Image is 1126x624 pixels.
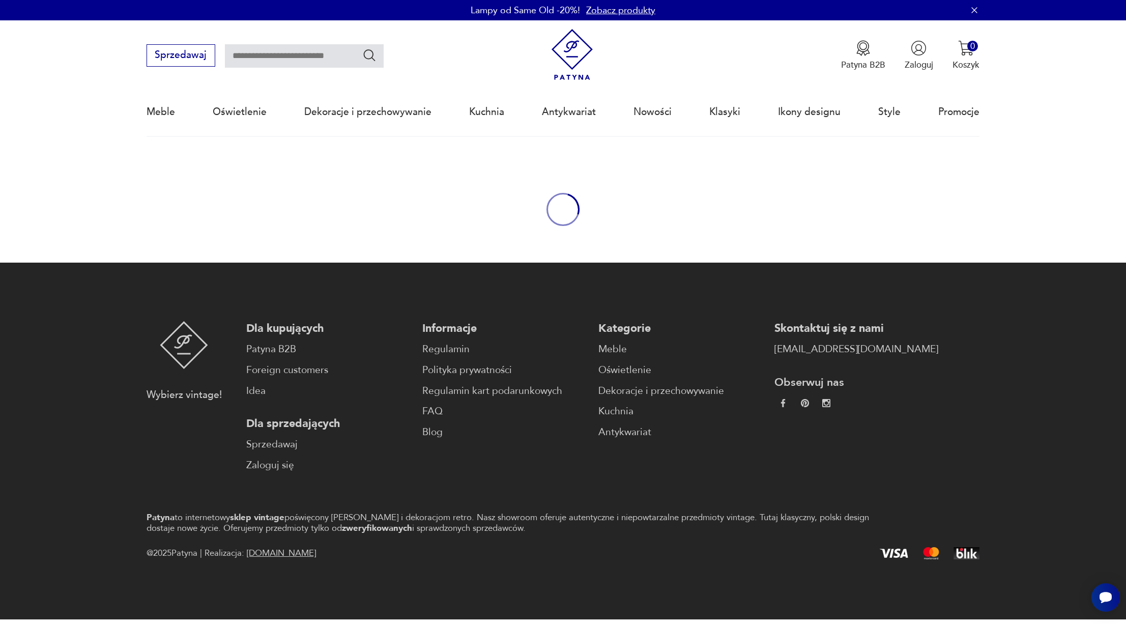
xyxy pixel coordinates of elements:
[709,89,740,135] a: Klasyki
[160,321,208,369] img: Patyna - sklep z meblami i dekoracjami vintage
[598,363,762,378] a: Oświetlenie
[205,546,316,561] span: Realizacja:
[147,52,215,60] a: Sprzedawaj
[147,546,197,561] span: @ 2025 Patyna
[200,546,202,561] div: |
[778,89,841,135] a: Ikony designu
[598,384,762,399] a: Dekoracje i przechowywanie
[952,40,979,71] button: 0Koszyk
[422,404,586,419] a: FAQ
[1091,583,1120,612] iframe: Smartsupp widget button
[841,59,885,71] p: Patyna B2B
[147,512,888,534] p: to internetowy poświęcony [PERSON_NAME] i dekoracjom retro. Nasz showroom oferuje autentyczne i n...
[774,375,938,390] p: Obserwuj nas
[304,89,431,135] a: Dekoracje i przechowywanie
[878,89,901,135] a: Style
[958,40,974,56] img: Ikona koszyka
[954,547,979,559] img: BLIK
[598,342,762,357] a: Meble
[246,458,410,473] a: Zaloguj się
[147,44,215,67] button: Sprzedawaj
[422,342,586,357] a: Regulamin
[362,48,377,63] button: Szukaj
[905,59,933,71] p: Zaloguj
[246,321,410,336] p: Dla kupujących
[147,512,175,523] strong: Patyna
[855,40,871,56] img: Ikona medalu
[471,4,580,17] p: Lampy od Same Old -20%!
[422,384,586,399] a: Regulamin kart podarunkowych
[598,404,762,419] a: Kuchnia
[841,40,885,71] a: Ikona medaluPatyna B2B
[841,40,885,71] button: Patyna B2B
[246,342,410,357] a: Patyna B2B
[422,425,586,440] a: Blog
[911,40,927,56] img: Ikonka użytkownika
[246,384,410,399] a: Idea
[246,416,410,431] p: Dla sprzedających
[247,547,316,559] a: [DOMAIN_NAME]
[774,321,938,336] p: Skontaktuj się z nami
[923,547,939,559] img: Mastercard
[147,388,222,403] p: Wybierz vintage!
[147,89,175,135] a: Meble
[822,399,830,407] img: c2fd9cf7f39615d9d6839a72ae8e59e5.webp
[546,29,598,80] img: Patyna - sklep z meblami i dekoracjami vintage
[967,41,978,51] div: 0
[542,89,596,135] a: Antykwariat
[880,549,908,558] img: Visa
[598,321,762,336] p: Kategorie
[938,89,979,135] a: Promocje
[774,342,938,357] a: [EMAIL_ADDRESS][DOMAIN_NAME]
[469,89,504,135] a: Kuchnia
[422,363,586,378] a: Polityka prywatności
[801,399,809,407] img: 37d27d81a828e637adc9f9cb2e3d3a8a.webp
[422,321,586,336] p: Informacje
[586,4,655,17] a: Zobacz produkty
[246,437,410,452] a: Sprzedawaj
[246,363,410,378] a: Foreign customers
[779,399,787,407] img: da9060093f698e4c3cedc1453eec5031.webp
[598,425,762,440] a: Antykwariat
[342,522,412,534] strong: zweryfikowanych
[633,89,672,135] a: Nowości
[952,59,979,71] p: Koszyk
[905,40,933,71] button: Zaloguj
[230,512,284,523] strong: sklep vintage
[213,89,267,135] a: Oświetlenie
